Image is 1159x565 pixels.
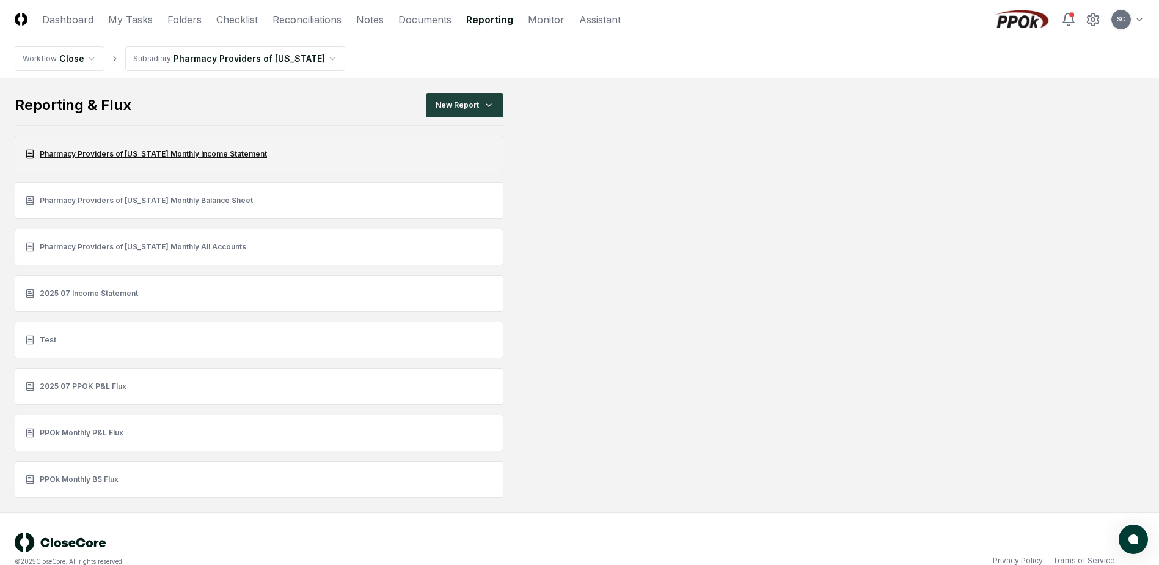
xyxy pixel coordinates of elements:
nav: breadcrumb [15,46,345,71]
div: Workflow [23,53,57,64]
a: Pharmacy Providers of [US_STATE] Monthly Balance Sheet [15,182,503,219]
button: New Report [426,93,503,117]
img: PPOk logo [993,10,1051,29]
a: PPOk Monthly BS Flux [15,461,503,498]
img: Logo [15,13,27,26]
span: SC [1117,15,1125,24]
a: Notes [356,12,384,27]
a: Checklist [216,12,258,27]
a: Reconciliations [272,12,342,27]
a: Reporting [466,12,513,27]
a: Documents [398,12,452,27]
a: Pharmacy Providers of [US_STATE] Monthly All Accounts [15,229,503,265]
a: Pharmacy Providers of [US_STATE] Monthly Income Statement [15,136,503,172]
div: Reporting & Flux [15,95,131,115]
a: 2025 07 PPOK P&L Flux [15,368,503,405]
a: 2025 07 Income Statement [15,275,503,312]
div: Subsidiary [133,53,171,64]
img: logo [15,533,106,552]
a: Dashboard [42,12,93,27]
a: Test [15,322,503,358]
a: Monitor [528,12,565,27]
button: SC [1110,9,1132,31]
a: Assistant [579,12,621,27]
a: PPOk Monthly P&L Flux [15,415,503,451]
button: atlas-launcher [1119,525,1148,554]
a: Folders [167,12,202,27]
a: My Tasks [108,12,153,27]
